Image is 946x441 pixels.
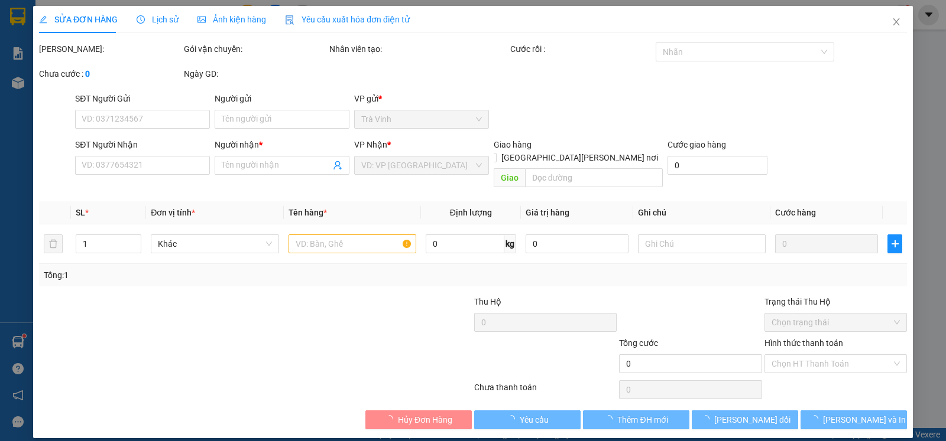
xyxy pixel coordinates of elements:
[801,410,907,429] button: [PERSON_NAME] và In
[583,410,689,429] button: Thêm ĐH mới
[823,413,906,426] span: [PERSON_NAME] và In
[76,208,85,217] span: SL
[810,415,823,423] span: loading
[289,234,416,253] input: VD: Bàn, Ghế
[137,15,179,24] span: Lịch sử
[285,15,410,24] span: Yêu cầu xuất hóa đơn điện tử
[494,168,525,187] span: Giao
[474,410,581,429] button: Yêu cầu
[507,415,520,423] span: loading
[604,415,617,423] span: loading
[494,140,532,149] span: Giao hàng
[692,410,798,429] button: [PERSON_NAME] đổi
[520,413,549,426] span: Yêu cầu
[617,413,668,426] span: Thêm ĐH mới
[39,43,182,55] div: [PERSON_NAME]:
[75,138,210,151] div: SĐT Người Nhận
[10,11,28,24] span: Gửi:
[668,140,726,149] label: Cước giao hàng
[10,86,172,100] div: Tên hàng: VÉ ( : 1 )
[77,10,172,24] div: Cầu Ngang
[333,161,342,170] span: user-add
[398,413,452,426] span: Hủy Đơn Hàng
[633,201,770,224] th: Ghi chú
[151,208,195,217] span: Đơn vị tính
[701,415,714,423] span: loading
[764,338,843,348] label: Hình thức thanh toán
[137,15,145,24] span: clock-circle
[510,43,653,55] div: Cước rồi :
[354,92,489,105] div: VP gửi
[714,413,791,426] span: [PERSON_NAME] đổi
[775,234,878,253] input: 0
[504,234,516,253] span: kg
[525,168,663,187] input: Dọc đường
[892,17,901,27] span: close
[329,43,508,55] div: Nhân viên tạo:
[775,208,816,217] span: Cước hàng
[184,43,326,55] div: Gói vận chuyển:
[75,65,92,77] span: CC :
[10,10,69,38] div: Trà Vinh
[764,295,907,308] div: Trạng thái Thu Hộ
[668,156,767,175] input: Cước giao hàng
[888,239,902,249] span: plus
[880,6,913,39] button: Close
[285,15,294,25] img: icon
[44,269,366,282] div: Tổng: 1
[77,11,105,24] span: Nhận:
[184,67,326,80] div: Ngày GD:
[354,140,387,149] span: VP Nhận
[385,415,398,423] span: loading
[39,15,118,24] span: SỬA ĐƠN HÀNG
[450,208,492,217] span: Định lượng
[85,69,90,79] b: 0
[289,208,327,217] span: Tên hàng
[619,338,658,348] span: Tổng cước
[77,38,172,55] div: 0984919319
[39,15,47,24] span: edit
[638,234,766,253] input: Ghi Chú
[215,138,349,151] div: Người nhận
[197,15,266,24] span: Ảnh kiện hàng
[95,84,111,101] span: SL
[361,110,482,128] span: Trà Vinh
[39,67,182,80] div: Chưa cước :
[526,208,569,217] span: Giá trị hàng
[158,235,271,253] span: Khác
[497,151,663,164] span: [GEOGRAPHIC_DATA][PERSON_NAME] nơi
[75,62,173,79] div: 20.000
[772,313,900,331] span: Chọn trạng thái
[44,234,63,253] button: delete
[215,92,349,105] div: Người gửi
[887,234,902,253] button: plus
[473,381,618,401] div: Chưa thanh toán
[197,15,206,24] span: picture
[474,297,501,306] span: Thu Hộ
[75,92,210,105] div: SĐT Người Gửi
[365,410,472,429] button: Hủy Đơn Hàng
[77,24,172,38] div: NHI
